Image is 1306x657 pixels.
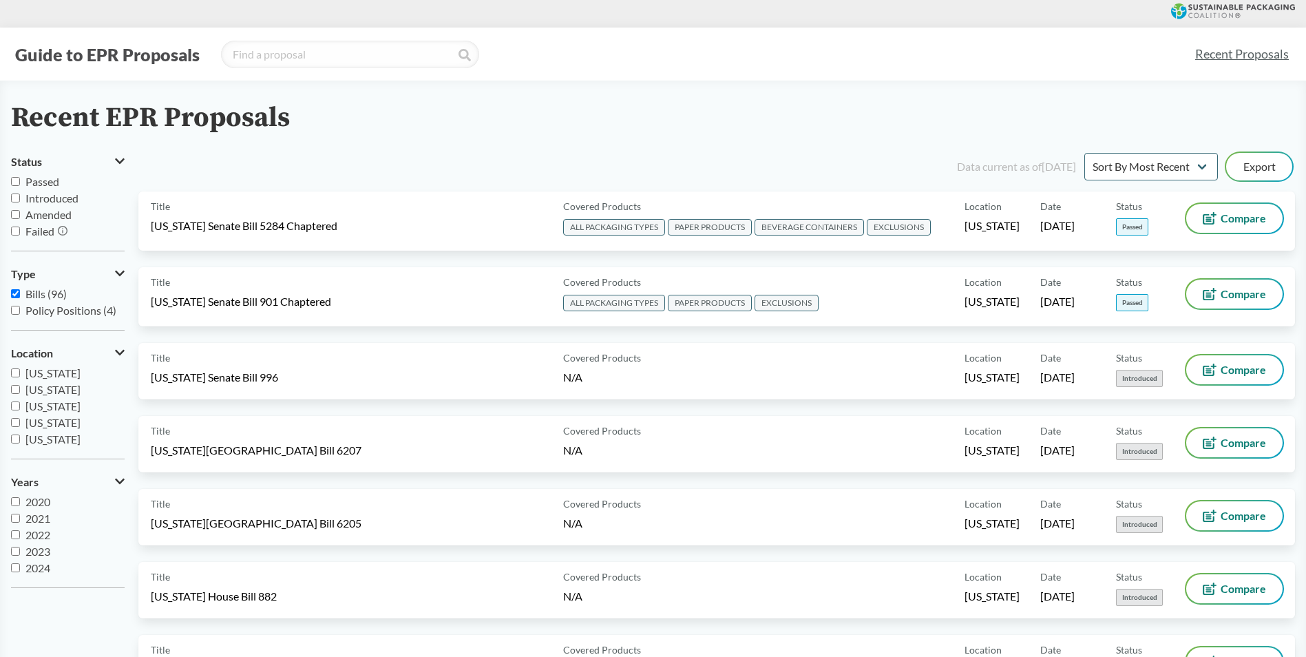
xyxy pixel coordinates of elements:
[11,385,20,394] input: [US_STATE]
[11,418,20,427] input: [US_STATE]
[1116,643,1142,657] span: Status
[563,371,582,384] span: N/A
[25,191,78,205] span: Introduced
[1040,643,1061,657] span: Date
[1221,510,1266,521] span: Compare
[563,643,641,657] span: Covered Products
[151,570,170,584] span: Title
[965,370,1020,385] span: [US_STATE]
[151,199,170,213] span: Title
[867,219,931,236] span: EXCLUSIONS
[11,103,290,134] h2: Recent EPR Proposals
[25,528,50,541] span: 2022
[965,275,1002,289] span: Location
[11,177,20,186] input: Passed
[965,589,1020,604] span: [US_STATE]
[151,643,170,657] span: Title
[755,219,864,236] span: BEVERAGE CONTAINERS
[957,158,1076,175] div: Data current as of [DATE]
[11,306,20,315] input: Policy Positions (4)
[1040,294,1075,309] span: [DATE]
[1116,589,1163,606] span: Introduced
[11,156,42,168] span: Status
[755,295,819,311] span: EXCLUSIONS
[11,563,20,572] input: 2024
[25,208,72,221] span: Amended
[1189,39,1295,70] a: Recent Proposals
[1186,574,1283,603] button: Compare
[1221,437,1266,448] span: Compare
[25,383,81,396] span: [US_STATE]
[563,199,641,213] span: Covered Products
[25,287,67,300] span: Bills (96)
[11,476,39,488] span: Years
[11,530,20,539] input: 2022
[11,470,125,494] button: Years
[11,514,20,523] input: 2021
[25,304,116,317] span: Policy Positions (4)
[1116,516,1163,533] span: Introduced
[563,590,582,603] span: N/A
[1116,370,1163,387] span: Introduced
[25,561,50,574] span: 2024
[151,497,170,511] span: Title
[11,342,125,365] button: Location
[11,368,20,377] input: [US_STATE]
[1116,570,1142,584] span: Status
[965,497,1002,511] span: Location
[25,512,50,525] span: 2021
[563,351,641,365] span: Covered Products
[965,643,1002,657] span: Location
[563,275,641,289] span: Covered Products
[221,41,479,68] input: Find a proposal
[1116,424,1142,438] span: Status
[965,424,1002,438] span: Location
[1116,218,1148,236] span: Passed
[563,219,665,236] span: ALL PACKAGING TYPES
[1116,199,1142,213] span: Status
[151,351,170,365] span: Title
[1040,443,1075,458] span: [DATE]
[11,268,36,280] span: Type
[25,495,50,508] span: 2020
[1040,275,1061,289] span: Date
[965,351,1002,365] span: Location
[25,399,81,413] span: [US_STATE]
[1221,213,1266,224] span: Compare
[563,517,582,530] span: N/A
[1040,199,1061,213] span: Date
[1040,516,1075,531] span: [DATE]
[965,443,1020,458] span: [US_STATE]
[151,370,278,385] span: [US_STATE] Senate Bill 996
[965,218,1020,233] span: [US_STATE]
[965,570,1002,584] span: Location
[1040,370,1075,385] span: [DATE]
[1040,589,1075,604] span: [DATE]
[1226,153,1292,180] button: Export
[25,416,81,429] span: [US_STATE]
[965,516,1020,531] span: [US_STATE]
[563,424,641,438] span: Covered Products
[1116,294,1148,311] span: Passed
[11,435,20,444] input: [US_STATE]
[11,347,53,359] span: Location
[965,199,1002,213] span: Location
[25,366,81,379] span: [US_STATE]
[1040,570,1061,584] span: Date
[1186,280,1283,309] button: Compare
[151,424,170,438] span: Title
[563,295,665,311] span: ALL PACKAGING TYPES
[668,295,752,311] span: PAPER PRODUCTS
[1186,204,1283,233] button: Compare
[11,43,204,65] button: Guide to EPR Proposals
[668,219,752,236] span: PAPER PRODUCTS
[1221,289,1266,300] span: Compare
[1116,497,1142,511] span: Status
[1186,501,1283,530] button: Compare
[11,547,20,556] input: 2023
[1040,497,1061,511] span: Date
[563,497,641,511] span: Covered Products
[25,545,50,558] span: 2023
[151,589,277,604] span: [US_STATE] House Bill 882
[25,432,81,446] span: [US_STATE]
